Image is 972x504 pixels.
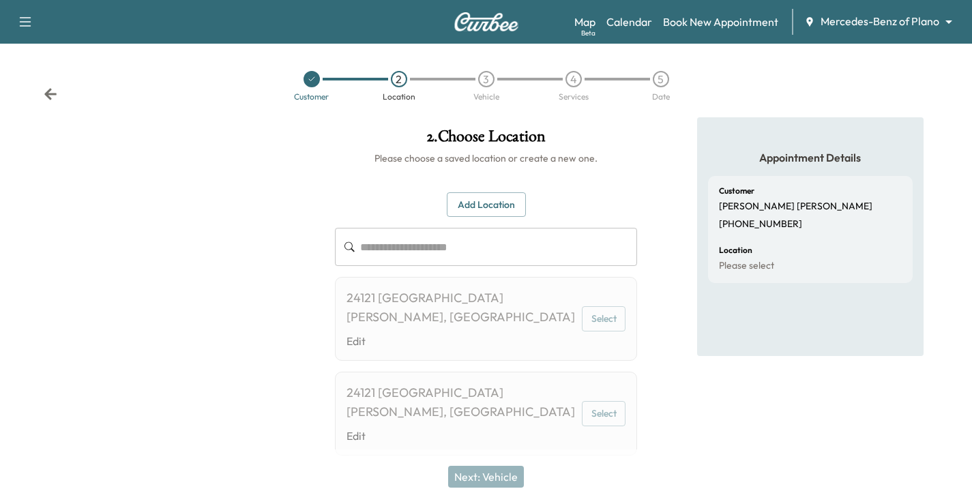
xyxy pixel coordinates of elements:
[606,14,652,30] a: Calendar
[294,93,329,101] div: Customer
[719,187,754,195] h6: Customer
[447,192,526,218] button: Add Location
[719,260,774,272] p: Please select
[559,93,589,101] div: Services
[652,93,670,101] div: Date
[708,150,913,165] h5: Appointment Details
[347,288,575,327] div: 24121 [GEOGRAPHIC_DATA][PERSON_NAME], [GEOGRAPHIC_DATA]
[335,128,637,151] h1: 2 . Choose Location
[653,71,669,87] div: 5
[574,14,595,30] a: MapBeta
[581,28,595,38] div: Beta
[719,246,752,254] h6: Location
[347,333,575,349] a: Edit
[473,93,499,101] div: Vehicle
[582,401,625,426] button: Select
[335,151,637,165] h6: Please choose a saved location or create a new one.
[565,71,582,87] div: 4
[391,71,407,87] div: 2
[478,71,495,87] div: 3
[719,218,802,231] p: [PHONE_NUMBER]
[44,87,57,101] div: Back
[347,428,575,444] a: Edit
[719,201,872,213] p: [PERSON_NAME] [PERSON_NAME]
[347,383,575,421] div: 24121 [GEOGRAPHIC_DATA][PERSON_NAME], [GEOGRAPHIC_DATA]
[454,12,519,31] img: Curbee Logo
[383,93,415,101] div: Location
[663,14,778,30] a: Book New Appointment
[582,306,625,331] button: Select
[821,14,939,29] span: Mercedes-Benz of Plano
